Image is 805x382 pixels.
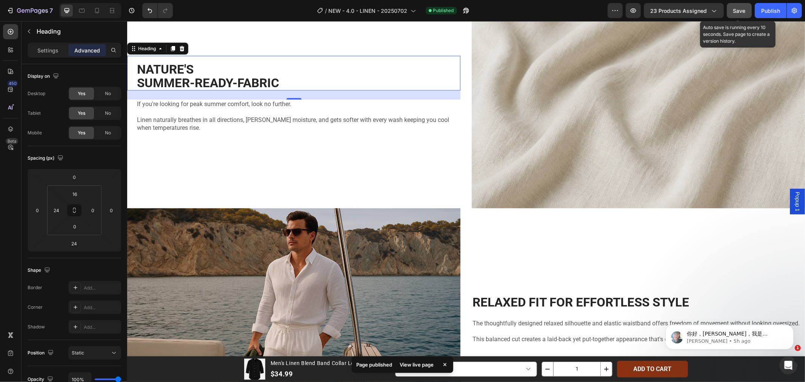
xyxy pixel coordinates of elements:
button: Publish [755,3,787,18]
div: Mobile [28,129,42,136]
p: 7 [49,6,53,15]
span: Yes [78,129,85,136]
p: Page published [356,361,392,368]
img: Men's Linen Blend Band Collar Long Sleeve Shirt ElevenOasis [117,337,138,359]
input: 24 [67,238,82,249]
span: NEW - 4.0 - LINEN - 20250702 [329,7,408,15]
h2: NATURE'S SUMMER-READY-FABRIC [9,41,333,70]
div: Shape [28,265,52,276]
span: Save [733,8,746,14]
input: 0px [87,205,99,216]
div: Desktop [28,90,45,97]
p: The thoughtfully designed relaxed silhouette and elastic waistband offers freedom of movement wit... [345,299,677,307]
input: 0px [67,221,82,232]
div: Add... [84,304,119,311]
div: Undo/Redo [142,3,173,18]
div: Publish [761,7,780,15]
input: 0 [106,205,117,216]
div: View live page [395,359,438,370]
button: increment [474,341,485,355]
div: Display on [28,71,60,82]
div: Heading [9,24,30,31]
input: 16px [67,188,82,200]
div: $34.99 [143,347,263,359]
iframe: Intercom live chat [779,356,797,374]
p: This balanced cut creates a laid-back yet put-together appearance that's easy to pair with anythi... [345,314,677,322]
span: Static [72,350,84,356]
h2: Men's Linen Blend Band Collar Long Sleeve Shirt [143,337,263,347]
p: If you're looking for peak summer comfort, look no further. [10,79,332,87]
div: Add... [84,324,119,331]
input: quantity [426,341,474,355]
h2: RELAXED FIT FOR EFFORTLESS STYLE [345,274,678,289]
div: Corner [28,304,43,311]
div: ADD TO CART [506,344,545,352]
button: decrement [415,341,426,355]
div: Beta [6,138,18,144]
button: 23 products assigned [644,3,724,18]
button: Static [68,346,121,360]
div: Tablet [28,110,41,117]
div: Border [28,284,42,291]
p: Heading [37,27,118,36]
input: 0 [32,205,43,216]
iframe: Design area [127,21,805,382]
input: 0 [67,171,82,183]
p: Advanced [74,46,100,54]
span: Yes [78,90,85,97]
p: Linen naturally breathes in all directions, [PERSON_NAME] moisture, and gets softer with every wa... [10,95,332,111]
span: Popup 1 [666,171,674,190]
span: Published [433,7,454,14]
span: 23 products assigned [650,7,707,15]
div: Spacing (px) [28,153,65,163]
div: 450 [7,80,18,86]
button: ADD TO CART [490,340,561,357]
input: 24px [51,205,62,216]
span: No [105,110,111,117]
p: Message from Annie, sent 5h ago [33,29,130,36]
span: / [325,7,327,15]
span: 1 [795,345,801,351]
iframe: Intercom notifications message [654,309,805,362]
button: 7 [3,3,56,18]
button: Save [727,3,752,18]
span: No [105,129,111,136]
div: Position [28,348,55,358]
span: 你好，[PERSON_NAME]，我是GemPages团队的[PERSON_NAME]，继续为[PERSON_NAME]提供支持。 希望你一切都好，感谢你的耐心等待。 谢谢你的更新。 今天有什么... [33,22,129,65]
div: Add... [84,285,119,291]
span: No [105,90,111,97]
span: Yes [78,110,85,117]
p: Settings [37,46,58,54]
div: Shadow [28,323,45,330]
